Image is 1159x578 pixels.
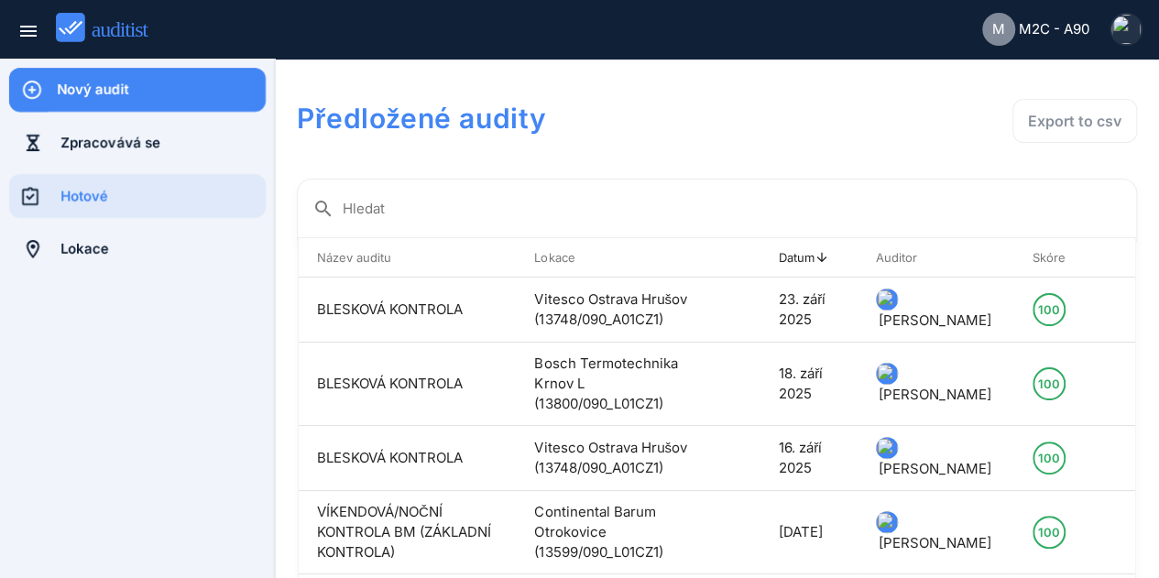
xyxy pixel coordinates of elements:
[724,238,760,278] th: : Not sorted.
[1028,110,1121,132] div: Export to csv
[343,194,1121,224] input: Hledat
[992,19,1005,40] span: M
[876,511,898,533] img: 1688367681_64a27241bb45f.jpeg
[1111,15,1141,44] img: 1688367681_64a27241bb45f.jpeg
[1038,369,1060,398] div: 100
[1014,238,1099,278] th: Skóre: Not sorted. Activate to sort ascending.
[760,491,858,574] td: [DATE]
[57,80,266,100] div: Nový audit
[879,460,991,477] span: [PERSON_NAME]
[312,198,334,220] i: search
[299,278,516,343] td: BLESKOVÁ KONTROLA
[9,121,266,165] a: Zpracovává se
[1038,518,1060,547] div: 100
[516,343,724,426] td: Bosch Termotechnika Krnov L (13800/090_L01CZ1)
[876,289,898,311] img: 1688367681_64a27241bb45f.jpeg
[1012,99,1137,143] button: Export to csv
[60,133,266,153] div: Zpracovává se
[60,186,266,206] div: Hotové
[516,278,724,343] td: Vitesco Ostrava Hrušov (13748/090_A01CZ1)
[1038,443,1060,473] div: 100
[760,343,858,426] td: 18. září 2025
[760,278,858,343] td: 23. září 2025
[299,491,516,574] td: VÍKENDOVÁ/NOČNÍ KONTROLA BM (ZÁKLADNÍ KONTROLA)
[299,238,516,278] th: Název auditu: Not sorted. Activate to sort ascending.
[56,13,165,43] img: auditist_logo_new.svg
[879,386,991,403] span: [PERSON_NAME]
[876,363,898,385] img: 1688367681_64a27241bb45f.jpeg
[858,238,1014,278] th: Auditor: Not sorted. Activate to sort ascending.
[17,20,39,42] i: menu
[516,426,724,491] td: Vitesco Ostrava Hrušov (13748/090_A01CZ1)
[60,239,266,259] div: Lokace
[879,311,991,329] span: [PERSON_NAME]
[1038,295,1060,324] div: 100
[760,238,858,278] th: Datum: Sorted descending. Activate to remove sorting.
[9,227,266,271] a: Lokace
[1099,238,1135,278] th: : Not sorted.
[297,99,801,137] h1: Předložené audity
[299,343,516,426] td: BLESKOVÁ KONTROLA
[876,437,898,459] img: 1688367681_64a27241bb45f.jpeg
[516,238,724,278] th: Lokace: Not sorted. Activate to sort ascending.
[9,174,266,218] a: Hotové
[516,491,724,574] td: Continental Barum Otrokovice (13599/090_L01CZ1)
[1019,19,1089,40] span: M2C - A90
[815,250,829,265] i: arrow_upward
[760,426,858,491] td: 16. září 2025
[879,534,991,551] span: [PERSON_NAME]
[299,426,516,491] td: BLESKOVÁ KONTROLA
